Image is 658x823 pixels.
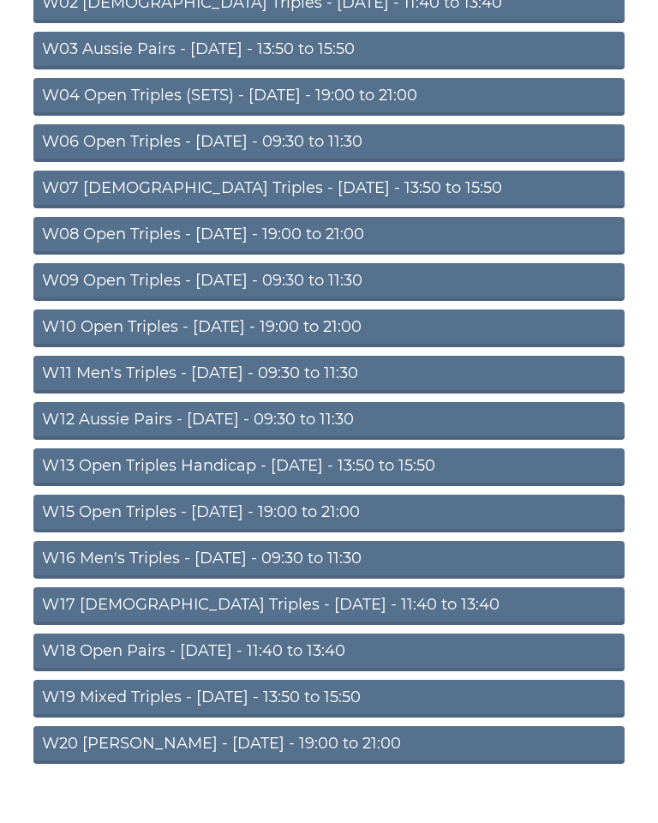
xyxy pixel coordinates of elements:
[33,32,625,69] a: W03 Aussie Pairs - [DATE] - 13:50 to 15:50
[33,726,625,764] a: W20 [PERSON_NAME] - [DATE] - 19:00 to 21:00
[33,448,625,486] a: W13 Open Triples Handicap - [DATE] - 13:50 to 15:50
[33,309,625,347] a: W10 Open Triples - [DATE] - 19:00 to 21:00
[33,217,625,255] a: W08 Open Triples - [DATE] - 19:00 to 21:00
[33,171,625,208] a: W07 [DEMOGRAPHIC_DATA] Triples - [DATE] - 13:50 to 15:50
[33,680,625,718] a: W19 Mixed Triples - [DATE] - 13:50 to 15:50
[33,402,625,440] a: W12 Aussie Pairs - [DATE] - 09:30 to 11:30
[33,634,625,671] a: W18 Open Pairs - [DATE] - 11:40 to 13:40
[33,541,625,579] a: W16 Men's Triples - [DATE] - 09:30 to 11:30
[33,263,625,301] a: W09 Open Triples - [DATE] - 09:30 to 11:30
[33,587,625,625] a: W17 [DEMOGRAPHIC_DATA] Triples - [DATE] - 11:40 to 13:40
[33,356,625,393] a: W11 Men's Triples - [DATE] - 09:30 to 11:30
[33,78,625,116] a: W04 Open Triples (SETS) - [DATE] - 19:00 to 21:00
[33,124,625,162] a: W06 Open Triples - [DATE] - 09:30 to 11:30
[33,495,625,532] a: W15 Open Triples - [DATE] - 19:00 to 21:00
